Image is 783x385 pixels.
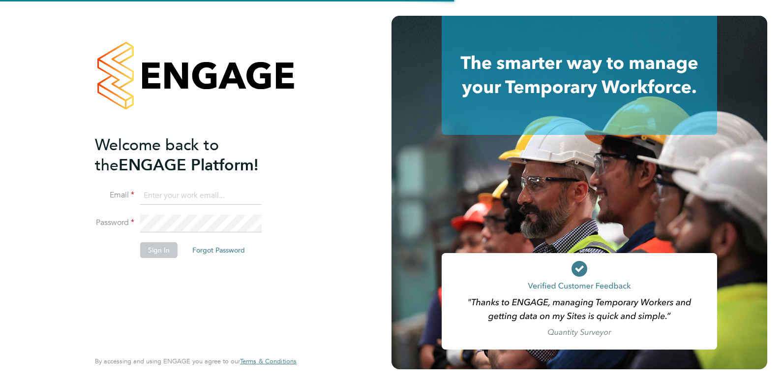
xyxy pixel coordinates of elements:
input: Enter your work email... [140,187,262,205]
span: Welcome back to the [95,135,219,175]
a: Terms & Conditions [240,357,297,365]
span: By accessing and using ENGAGE you agree to our [95,357,297,365]
label: Password [95,218,134,228]
button: Forgot Password [184,242,253,258]
label: Email [95,190,134,200]
h2: ENGAGE Platform! [95,135,287,175]
button: Sign In [140,242,178,258]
